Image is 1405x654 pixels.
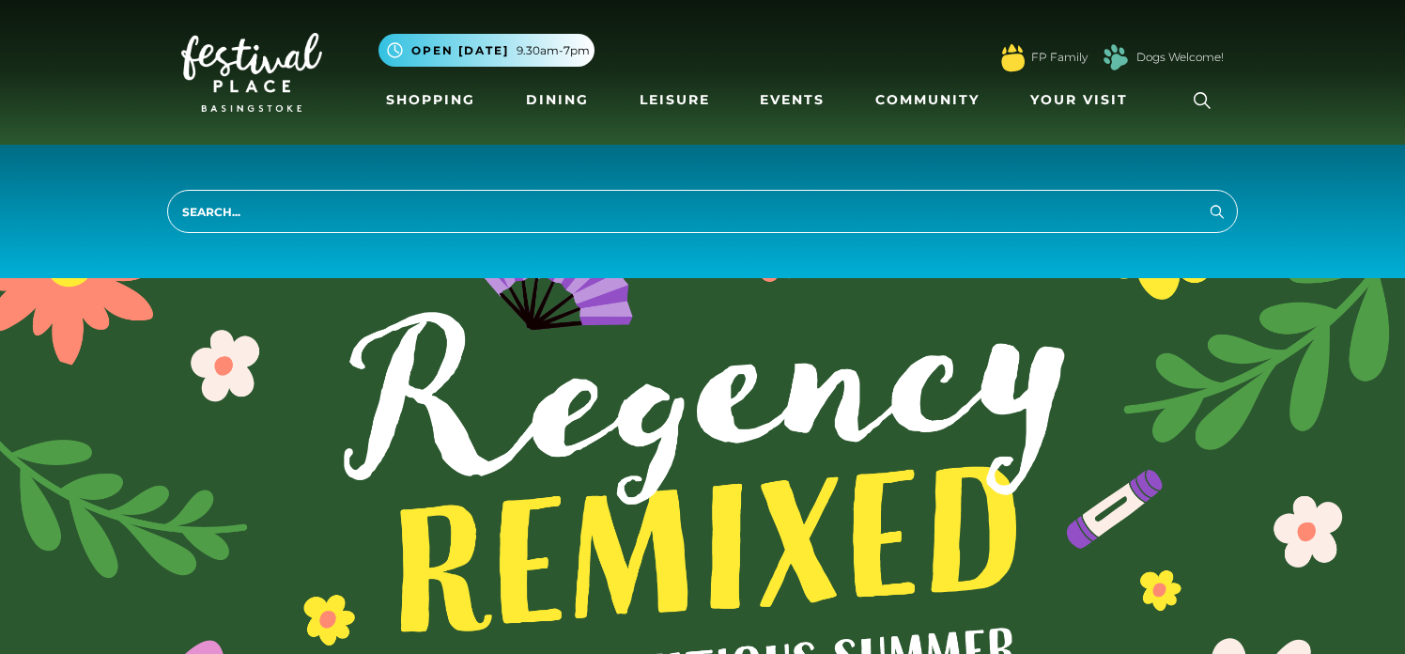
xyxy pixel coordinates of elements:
a: Events [752,83,832,117]
a: Your Visit [1023,83,1145,117]
a: Leisure [632,83,718,117]
input: Search... [167,190,1238,233]
a: FP Family [1031,49,1088,66]
a: Shopping [378,83,483,117]
a: Community [868,83,987,117]
span: Open [DATE] [411,42,509,59]
img: Festival Place Logo [181,33,322,112]
span: 9.30am-7pm [517,42,590,59]
a: Dining [518,83,596,117]
span: Your Visit [1030,90,1128,110]
button: Open [DATE] 9.30am-7pm [378,34,594,67]
a: Dogs Welcome! [1136,49,1224,66]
